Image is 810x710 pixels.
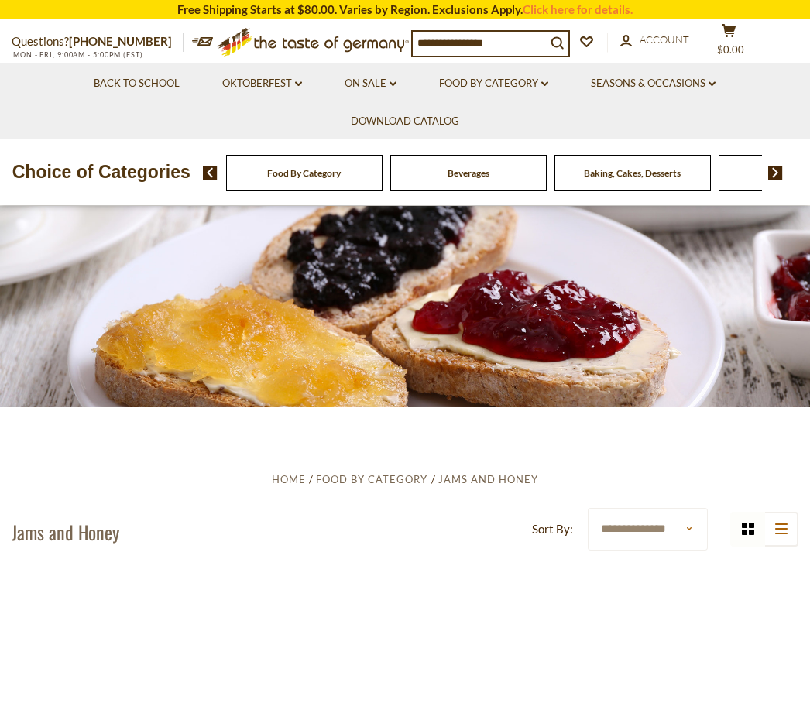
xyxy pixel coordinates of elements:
p: Questions? [12,32,184,52]
a: Download Catalog [351,113,459,130]
a: Baking, Cakes, Desserts [584,167,681,179]
span: MON - FRI, 9:00AM - 5:00PM (EST) [12,50,143,59]
a: Home [272,473,306,485]
span: Account [640,33,689,46]
a: Click here for details. [523,2,633,16]
a: Account [620,32,689,49]
a: Food By Category [316,473,427,485]
h1: Jams and Honey [12,520,119,544]
a: Food By Category [267,167,341,179]
button: $0.00 [705,23,752,62]
a: Jams and Honey [438,473,538,485]
a: Food By Category [439,75,548,92]
a: Beverages [448,167,489,179]
a: On Sale [345,75,396,92]
img: previous arrow [203,166,218,180]
label: Sort By: [532,520,573,539]
span: $0.00 [717,43,744,56]
a: [PHONE_NUMBER] [69,34,172,48]
a: Back to School [94,75,180,92]
a: Oktoberfest [222,75,302,92]
img: next arrow [768,166,783,180]
a: Seasons & Occasions [591,75,716,92]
